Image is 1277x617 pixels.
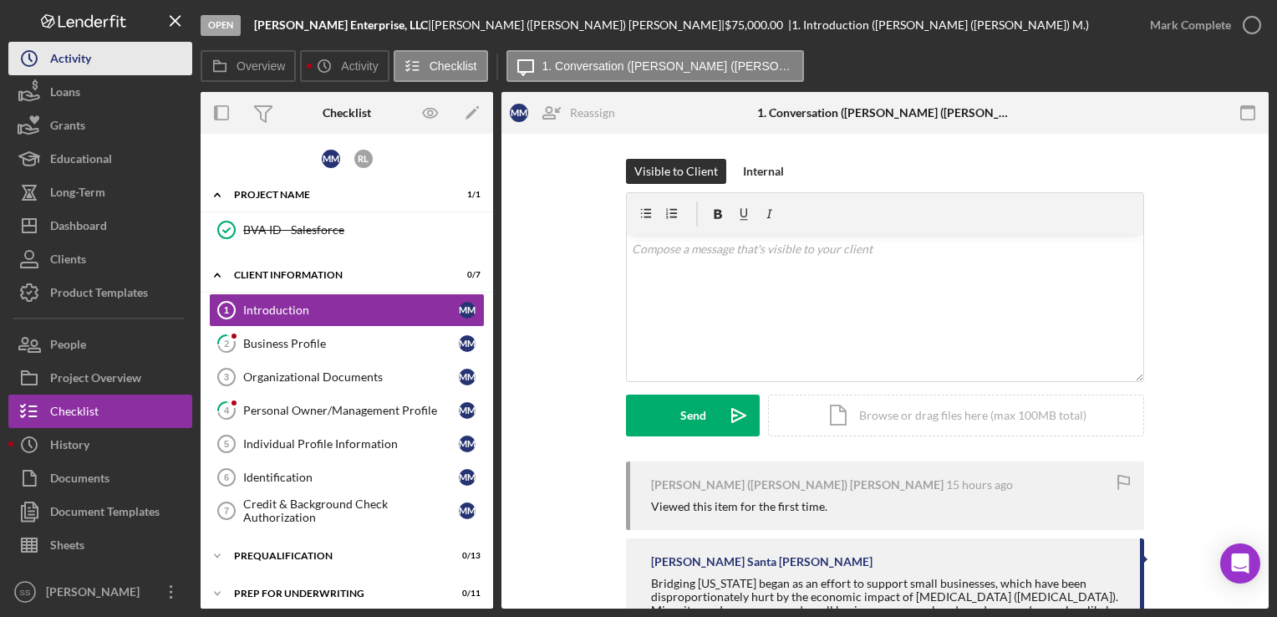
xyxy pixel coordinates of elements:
[725,18,788,32] div: $75,000.00
[234,190,439,200] div: Project Name
[50,328,86,365] div: People
[680,395,706,436] div: Send
[209,213,485,247] a: BVA ID - Salesforce
[243,303,459,317] div: Introduction
[224,472,229,482] tspan: 6
[450,190,481,200] div: 1 / 1
[459,436,476,452] div: M M
[459,302,476,319] div: M M
[757,106,1013,120] div: 1. Conversation ([PERSON_NAME] ([PERSON_NAME]) M.)
[8,495,192,528] button: Document Templates
[209,327,485,360] a: 2Business ProfileMM
[542,59,793,73] label: 1. Conversation ([PERSON_NAME] ([PERSON_NAME]) M.)
[459,469,476,486] div: M M
[323,106,371,120] div: Checklist
[8,42,192,75] button: Activity
[450,551,481,561] div: 0 / 13
[431,18,725,32] div: [PERSON_NAME] ([PERSON_NAME]) [PERSON_NAME] |
[510,104,528,122] div: M M
[8,461,192,495] a: Documents
[234,589,439,599] div: Prep for Underwriting
[501,96,632,130] button: MMReassign
[50,75,80,113] div: Loans
[20,588,31,597] text: SS
[651,478,944,492] div: [PERSON_NAME] ([PERSON_NAME]) [PERSON_NAME]
[209,427,485,461] a: 5Individual Profile InformationMM
[50,428,89,466] div: History
[224,338,229,349] tspan: 2
[237,59,285,73] label: Overview
[8,276,192,309] button: Product Templates
[243,370,459,384] div: Organizational Documents
[8,528,192,562] button: Sheets
[234,551,439,561] div: Prequalification
[224,305,229,315] tspan: 1
[634,159,718,184] div: Visible to Client
[224,405,230,416] tspan: 4
[243,471,459,484] div: Identification
[459,369,476,385] div: M M
[354,150,373,168] div: R L
[8,176,192,209] button: Long-Term
[243,337,459,350] div: Business Profile
[459,402,476,419] div: M M
[8,75,192,109] button: Loans
[506,50,804,82] button: 1. Conversation ([PERSON_NAME] ([PERSON_NAME]) M.)
[201,15,241,36] div: Open
[8,328,192,361] button: People
[224,372,229,382] tspan: 3
[50,109,85,146] div: Grants
[8,142,192,176] button: Educational
[1220,543,1260,584] div: Open Intercom Messenger
[8,209,192,242] button: Dashboard
[735,159,792,184] button: Internal
[224,439,229,449] tspan: 5
[50,42,91,79] div: Activity
[459,335,476,352] div: M M
[1133,8,1269,42] button: Mark Complete
[50,276,148,314] div: Product Templates
[8,109,192,142] button: Grants
[243,437,459,451] div: Individual Profile Information
[430,59,477,73] label: Checklist
[50,495,160,533] div: Document Templates
[788,18,1089,32] div: | 1. Introduction ([PERSON_NAME] ([PERSON_NAME]) M.)
[8,361,192,395] button: Project Overview
[50,395,99,432] div: Checklist
[743,159,784,184] div: Internal
[209,494,485,528] a: 7Credit & Background Check AuthorizationMM
[243,404,459,417] div: Personal Owner/Management Profile
[8,395,192,428] button: Checklist
[243,223,484,237] div: BVA ID - Salesforce
[254,18,431,32] div: |
[50,209,107,247] div: Dashboard
[8,428,192,461] button: History
[1150,8,1231,42] div: Mark Complete
[570,96,615,130] div: Reassign
[946,478,1013,492] time: 2025-08-20 22:51
[50,528,84,566] div: Sheets
[50,176,105,213] div: Long-Term
[50,361,141,399] div: Project Overview
[8,242,192,276] a: Clients
[626,159,726,184] button: Visible to Client
[450,270,481,280] div: 0 / 7
[209,293,485,327] a: 1IntroductionMM
[626,395,760,436] button: Send
[8,575,192,609] button: SS[PERSON_NAME] Santa [PERSON_NAME]
[450,589,481,599] div: 0 / 11
[50,242,86,280] div: Clients
[322,150,340,168] div: M M
[201,50,296,82] button: Overview
[243,497,459,524] div: Credit & Background Check Authorization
